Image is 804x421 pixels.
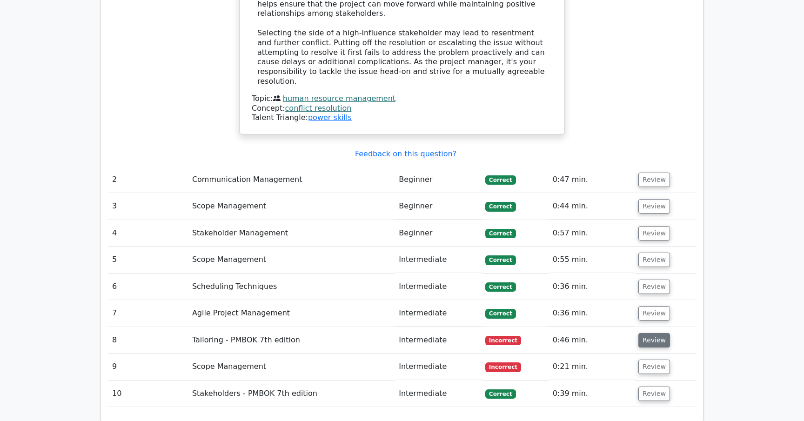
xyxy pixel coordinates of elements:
td: 0:39 min. [549,381,635,407]
td: 5 [108,247,188,273]
td: 0:44 min. [549,193,635,220]
td: Intermediate [395,300,482,327]
td: 0:47 min. [549,167,635,193]
div: Topic: [252,94,552,104]
td: Intermediate [395,274,482,300]
button: Review [638,387,670,401]
td: 2 [108,167,188,193]
div: Concept: [252,104,552,114]
td: 0:55 min. [549,247,635,273]
button: Review [638,280,670,294]
td: Scope Management [188,193,395,220]
td: 6 [108,274,188,300]
td: Intermediate [395,354,482,380]
span: Correct [485,229,516,238]
button: Review [638,199,670,214]
button: Review [638,226,670,241]
td: Tailoring - PMBOK 7th edition [188,327,395,354]
span: Correct [485,175,516,185]
td: Stakeholder Management [188,220,395,247]
a: Feedback on this question? [355,149,456,158]
span: Correct [485,282,516,292]
td: Agile Project Management [188,300,395,327]
td: 0:21 min. [549,354,635,380]
span: Correct [485,389,516,399]
button: Review [638,253,670,267]
td: Scope Management [188,247,395,273]
td: Intermediate [395,381,482,407]
td: 8 [108,327,188,354]
td: Beginner [395,167,482,193]
td: 7 [108,300,188,327]
a: conflict resolution [285,104,352,113]
td: Stakeholders - PMBOK 7th edition [188,381,395,407]
td: Scheduling Techniques [188,274,395,300]
td: Beginner [395,220,482,247]
td: 10 [108,381,188,407]
td: 9 [108,354,188,380]
td: 0:46 min. [549,327,635,354]
td: Beginner [395,193,482,220]
td: Communication Management [188,167,395,193]
a: human resource management [283,94,395,103]
td: 0:36 min. [549,274,635,300]
span: Incorrect [485,362,521,372]
button: Review [638,333,670,347]
a: power skills [308,113,352,122]
span: Correct [485,202,516,211]
div: Talent Triangle: [252,94,552,123]
span: Correct [485,309,516,318]
td: 4 [108,220,188,247]
td: 0:57 min. [549,220,635,247]
button: Review [638,306,670,321]
td: Intermediate [395,327,482,354]
span: Correct [485,255,516,265]
td: 0:36 min. [549,300,635,327]
td: Intermediate [395,247,482,273]
span: Incorrect [485,336,521,345]
button: Review [638,360,670,374]
td: Scope Management [188,354,395,380]
td: 3 [108,193,188,220]
button: Review [638,173,670,187]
